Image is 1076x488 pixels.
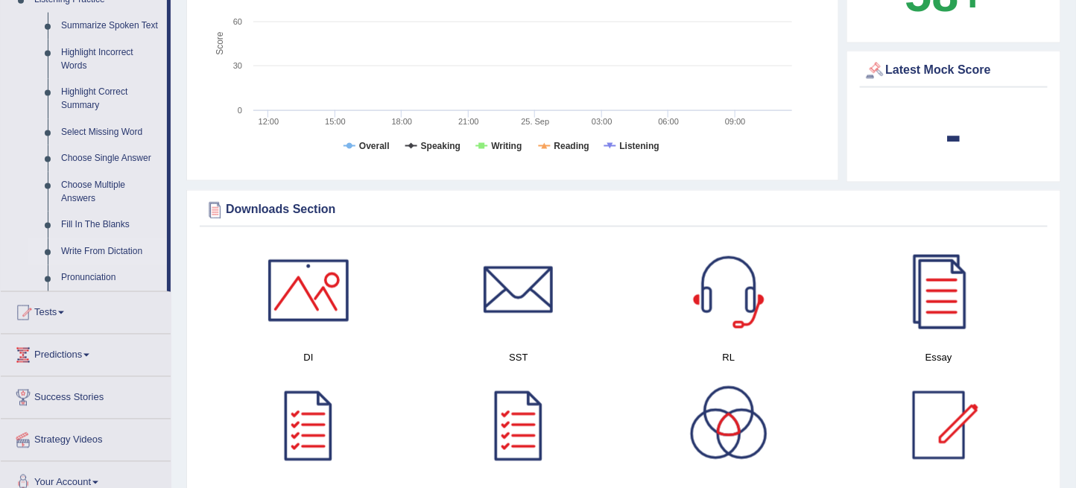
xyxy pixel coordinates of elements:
[1,419,171,457] a: Strategy Videos
[54,172,167,212] a: Choose Multiple Answers
[631,350,826,366] h4: RL
[259,117,279,126] text: 12:00
[238,106,242,115] text: 0
[1,292,171,329] a: Tests
[54,212,167,238] a: Fill In The Blanks
[203,199,1044,221] div: Downloads Section
[554,141,589,151] tspan: Reading
[491,141,522,151] tspan: Writing
[54,238,167,265] a: Write From Dictation
[1,335,171,372] a: Predictions
[392,117,413,126] text: 18:00
[421,141,461,151] tspan: Speaking
[946,107,962,162] b: -
[54,265,167,292] a: Pronunciation
[725,117,746,126] text: 09:00
[54,79,167,118] a: Highlight Correct Summary
[233,61,242,70] text: 30
[521,117,549,126] tspan: 25. Sep
[421,350,616,366] h4: SST
[841,350,1037,366] h4: Essay
[54,145,167,172] a: Choose Single Answer
[233,17,242,26] text: 60
[458,117,479,126] text: 21:00
[864,60,1045,82] div: Latest Mock Score
[54,119,167,146] a: Select Missing Word
[215,31,225,55] tspan: Score
[54,13,167,39] a: Summarize Spoken Text
[359,141,390,151] tspan: Overall
[659,117,680,126] text: 06:00
[592,117,613,126] text: 03:00
[1,377,171,414] a: Success Stories
[325,117,346,126] text: 15:00
[211,350,406,366] h4: DI
[620,141,659,151] tspan: Listening
[54,39,167,79] a: Highlight Incorrect Words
